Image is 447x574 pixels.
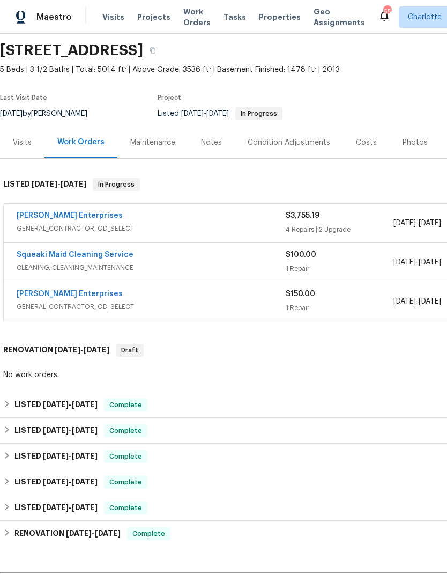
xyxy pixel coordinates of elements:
div: Work Orders [57,137,105,148]
span: [DATE] [419,219,441,227]
span: [DATE] [419,259,441,266]
div: Visits [13,137,32,148]
span: - [43,504,98,511]
h6: LISTED [14,399,98,411]
span: - [393,296,441,307]
span: GENERAL_CONTRACTOR, OD_SELECT [17,301,286,312]
span: Work Orders [183,6,211,28]
span: - [55,346,109,354]
div: Costs [356,137,377,148]
span: [DATE] [72,426,98,434]
span: GENERAL_CONTRACTOR, OD_SELECT [17,223,286,234]
span: [DATE] [393,259,416,266]
span: Projects [137,12,170,23]
span: [DATE] [72,401,98,408]
h6: LISTED [14,450,98,463]
span: [DATE] [43,426,69,434]
span: [DATE] [43,504,69,511]
span: Complete [105,477,146,488]
span: [DATE] [72,452,98,460]
span: Maestro [36,12,72,23]
span: - [43,478,98,485]
span: Complete [105,503,146,513]
button: Copy Address [143,41,162,60]
span: - [43,452,98,460]
span: Listed [158,110,282,117]
span: - [43,426,98,434]
h6: LISTED [3,178,86,191]
span: - [32,180,86,188]
span: Charlotte [408,12,442,23]
span: - [393,257,441,268]
span: - [43,401,98,408]
span: [DATE] [43,401,69,408]
div: Maintenance [130,137,175,148]
span: Complete [105,425,146,436]
h6: LISTED [14,476,98,489]
span: In Progress [236,111,281,117]
div: Condition Adjustments [248,137,330,148]
span: Geo Assignments [314,6,365,28]
h6: RENOVATION [14,527,121,540]
div: Photos [403,137,428,148]
span: [DATE] [61,180,86,188]
span: Complete [105,400,146,410]
span: - [66,529,121,537]
span: [DATE] [393,219,416,227]
span: [DATE] [72,478,98,485]
span: Draft [117,345,143,356]
h6: LISTED [14,502,98,514]
span: Tasks [223,13,246,21]
span: - [181,110,229,117]
div: Notes [201,137,222,148]
span: [DATE] [43,478,69,485]
span: In Progress [94,179,139,190]
div: 1 Repair [286,303,393,313]
span: [DATE] [66,529,92,537]
span: [DATE] [72,504,98,511]
span: [DATE] [84,346,109,354]
span: Visits [102,12,124,23]
a: Squeaki Maid Cleaning Service [17,251,133,259]
a: [PERSON_NAME] Enterprises [17,212,123,219]
span: [DATE] [393,298,416,305]
a: [PERSON_NAME] Enterprises [17,290,123,298]
span: $3,755.19 [286,212,319,219]
span: $150.00 [286,290,315,298]
span: [DATE] [95,529,121,537]
div: 65 [383,6,391,17]
span: [DATE] [55,346,80,354]
span: $100.00 [286,251,316,259]
h6: LISTED [14,424,98,437]
h6: RENOVATION [3,344,109,357]
span: Properties [259,12,301,23]
span: [DATE] [32,180,57,188]
div: 4 Repairs | 2 Upgrade [286,224,393,235]
span: Project [158,94,181,101]
span: Complete [128,528,169,539]
span: [DATE] [419,298,441,305]
span: CLEANING, CLEANING_MAINTENANCE [17,262,286,273]
span: [DATE] [43,452,69,460]
span: [DATE] [181,110,204,117]
span: - [393,218,441,229]
span: Complete [105,451,146,462]
span: [DATE] [206,110,229,117]
div: 1 Repair [286,263,393,274]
